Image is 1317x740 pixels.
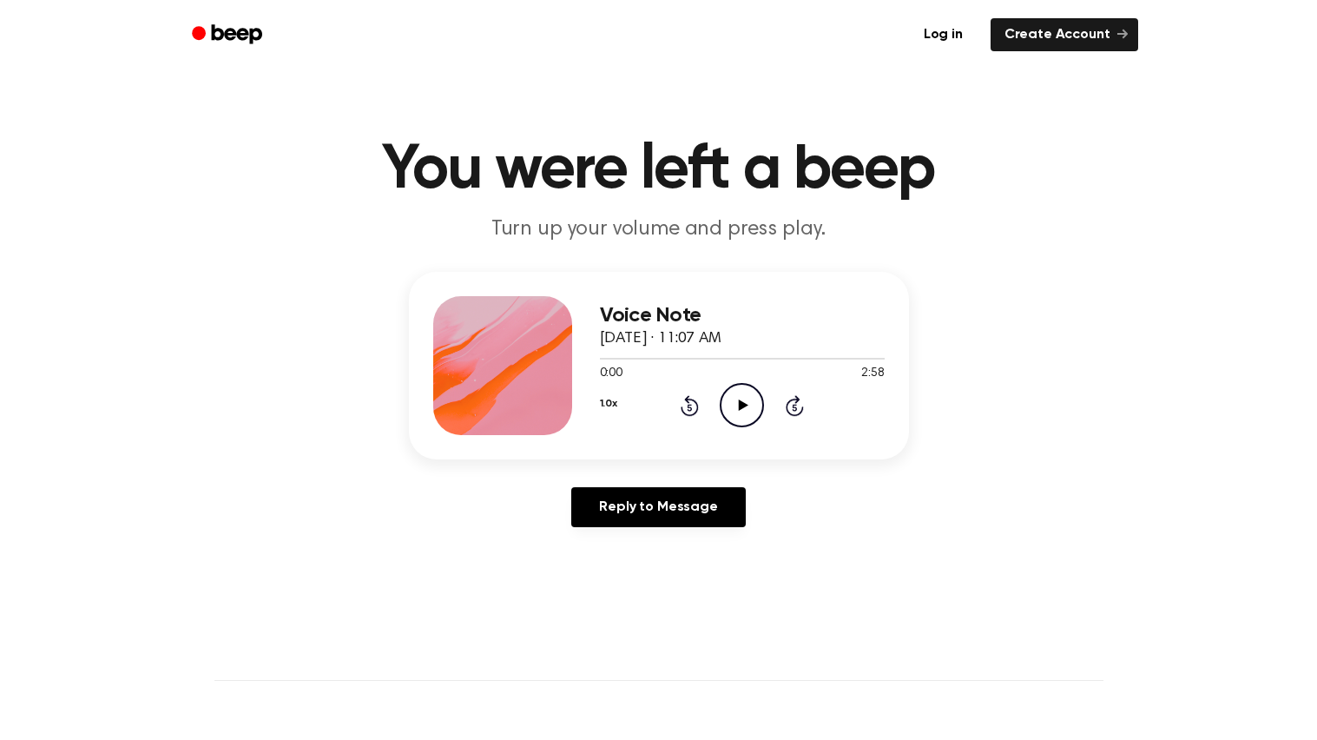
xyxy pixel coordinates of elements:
a: Log in [906,15,980,55]
button: 1.0x [600,389,617,419]
a: Beep [180,18,278,52]
p: Turn up your volume and press play. [326,215,992,244]
span: 2:58 [861,365,884,383]
a: Reply to Message [571,487,745,527]
span: [DATE] · 11:07 AM [600,331,721,347]
h1: You were left a beep [214,139,1103,202]
h3: Voice Note [600,304,885,327]
a: Create Account [991,18,1138,51]
span: 0:00 [600,365,622,383]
